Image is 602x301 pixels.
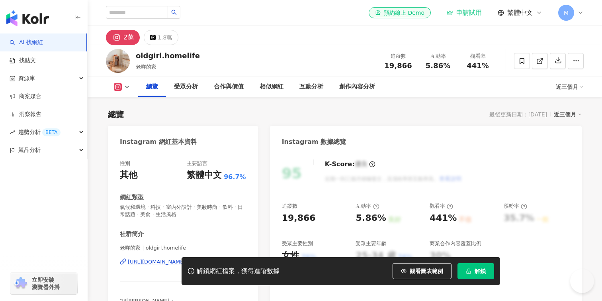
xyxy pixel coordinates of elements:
img: logo [6,10,49,26]
div: BETA [42,128,61,136]
div: K-Score : [325,160,375,169]
div: Instagram 數據總覽 [282,138,346,146]
img: chrome extension [13,277,28,290]
a: 商案媒合 [10,92,41,100]
div: 主要語言 [187,160,207,167]
span: 441% [467,62,489,70]
button: 解鎖 [457,263,494,279]
div: oldgirl.homelife [136,51,200,61]
div: 女性 [282,250,299,262]
span: 競品分析 [18,141,41,159]
span: 解鎖 [475,268,486,274]
span: rise [10,130,15,135]
div: 漲粉率 [504,203,527,210]
span: 老咩的家 | oldgirl.homelife [120,244,246,252]
div: 相似網紅 [260,82,283,92]
div: 創作內容分析 [339,82,375,92]
div: 追蹤數 [383,52,413,60]
div: 近三個月 [554,109,582,120]
div: Instagram 網紅基本資料 [120,138,197,146]
span: 老咩的家 [136,64,156,70]
div: 繁體中文 [187,169,222,181]
div: 預約線上 Demo [375,9,424,17]
div: 互動率 [356,203,379,210]
div: 觀看率 [463,52,493,60]
div: 受眾主要性別 [282,240,313,247]
a: 申請試用 [447,9,482,17]
div: 1.8萬 [158,32,172,43]
span: 立即安裝 瀏覽器外掛 [32,276,60,291]
a: 找貼文 [10,57,36,65]
div: 商業合作內容覆蓋比例 [430,240,481,247]
span: search [171,10,177,15]
a: 預約線上 Demo [369,7,431,18]
span: 19,866 [384,61,412,70]
div: 最後更新日期：[DATE] [489,111,547,118]
div: 受眾主要年齡 [356,240,387,247]
div: 追蹤數 [282,203,297,210]
span: 繁體中文 [507,8,533,17]
span: 96.7% [224,173,246,181]
a: 洞察報告 [10,110,41,118]
div: 解鎖網紅檔案，獲得進階數據 [197,267,279,275]
div: 互動率 [423,52,453,60]
span: lock [466,268,471,274]
span: 資源庫 [18,69,35,87]
div: 社群簡介 [120,230,144,238]
div: 互動分析 [299,82,323,92]
div: 總覽 [108,109,124,120]
div: 性別 [120,160,130,167]
img: KOL Avatar [106,49,130,73]
span: M [564,8,569,17]
span: 氣候和環境 · 科技 · 室內外設計 · 美妝時尚 · 飲料 · 日常話題 · 美食 · 生活風格 [120,204,246,218]
button: 1.8萬 [144,30,178,45]
div: 2萬 [123,32,134,43]
span: 觀看圖表範例 [410,268,443,274]
div: 總覽 [146,82,158,92]
button: 觀看圖表範例 [393,263,451,279]
div: 近三個月 [556,81,584,93]
a: chrome extension立即安裝 瀏覽器外掛 [10,273,77,294]
div: 合作與價值 [214,82,244,92]
div: 441% [430,212,457,224]
div: 網紅類型 [120,193,144,202]
a: searchAI 找網紅 [10,39,43,47]
div: 19,866 [282,212,316,224]
div: 5.86% [356,212,386,224]
div: 觀看率 [430,203,453,210]
button: 2萬 [106,30,140,45]
span: 5.86% [426,62,450,70]
div: 受眾分析 [174,82,198,92]
div: 其他 [120,169,137,181]
span: 趨勢分析 [18,123,61,141]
